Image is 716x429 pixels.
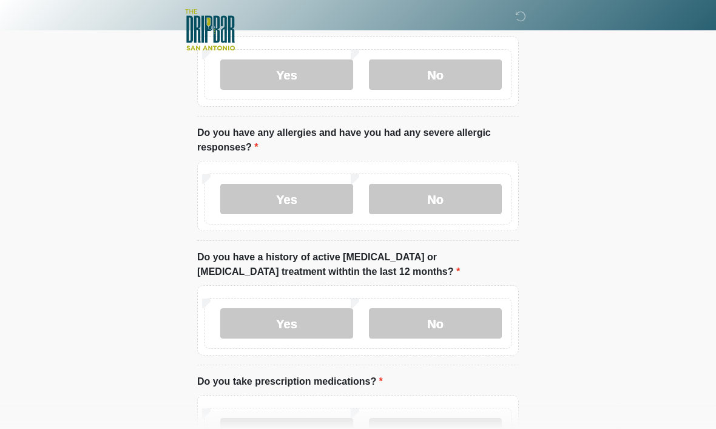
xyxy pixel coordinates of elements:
[220,308,353,339] label: Yes
[185,9,235,52] img: The DRIPBaR - San Antonio Fossil Creek Logo
[220,184,353,214] label: Yes
[220,59,353,90] label: Yes
[197,126,519,155] label: Do you have any allergies and have you had any severe allergic responses?
[369,184,502,214] label: No
[197,250,519,279] label: Do you have a history of active [MEDICAL_DATA] or [MEDICAL_DATA] treatment withtin the last 12 mo...
[369,308,502,339] label: No
[369,59,502,90] label: No
[197,374,383,389] label: Do you take prescription medications?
